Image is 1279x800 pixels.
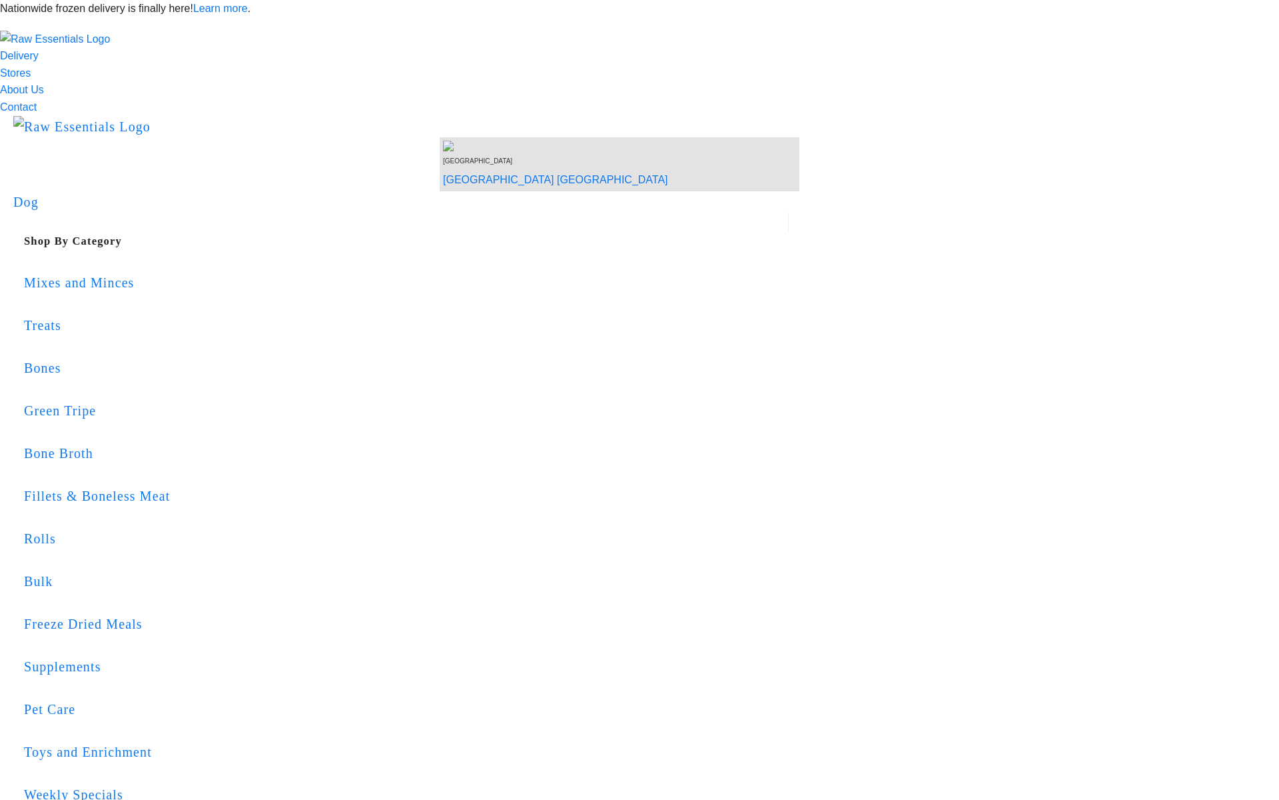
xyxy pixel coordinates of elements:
[24,613,789,635] div: Freeze Dried Meals
[24,339,789,397] a: Bones
[24,315,789,336] div: Treats
[443,141,456,151] img: van-moving.png
[24,595,789,653] a: Freeze Dried Meals
[24,233,789,251] h5: Shop By Category
[24,400,789,421] div: Green Tripe
[24,382,789,439] a: Green Tripe
[24,656,789,677] div: Supplements
[24,681,789,738] a: Pet Care
[443,174,554,185] a: [GEOGRAPHIC_DATA]
[24,553,789,610] a: Bulk
[24,510,789,567] a: Rolls
[24,297,789,354] a: Treats
[13,195,39,209] a: Dog
[557,174,668,185] a: [GEOGRAPHIC_DATA]
[24,571,789,592] div: Bulk
[24,528,789,549] div: Rolls
[24,741,789,763] div: Toys and Enrichment
[24,254,789,311] a: Mixes and Minces
[24,425,789,482] a: Bone Broth
[24,723,789,781] a: Toys and Enrichment
[24,638,789,695] a: Supplements
[193,3,248,14] a: Learn more
[24,699,789,720] div: Pet Care
[24,467,789,525] a: Fillets & Boneless Meat
[13,116,151,137] img: Raw Essentials Logo
[24,272,789,293] div: Mixes and Minces
[443,157,512,165] span: [GEOGRAPHIC_DATA]
[24,485,789,507] div: Fillets & Boneless Meat
[24,443,789,464] div: Bone Broth
[24,357,789,379] div: Bones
